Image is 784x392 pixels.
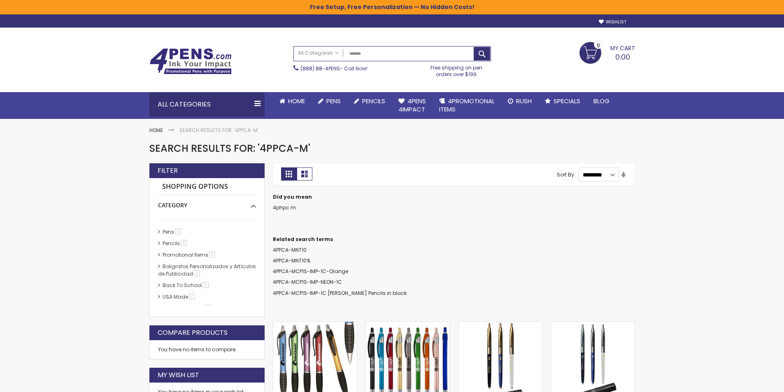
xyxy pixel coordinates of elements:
[593,97,610,105] span: Blog
[538,92,587,110] a: Specials
[158,328,228,337] strong: Compare Products
[554,97,580,105] span: Specials
[587,92,616,110] a: Blog
[158,178,256,196] strong: Shopping Options
[194,270,200,276] span: 1
[149,92,265,117] div: All Categories
[273,290,407,297] a: 4PPCA-MCP1S-IMP-1C [PERSON_NAME] Pencils in black
[273,204,296,211] a: 4phpc m
[579,42,635,63] a: 0.00 0
[161,305,214,312] a: New Lower Prices1
[161,240,190,247] a: Pencils4
[439,97,495,114] span: 4PROMOTIONAL ITEMS
[392,92,433,119] a: 4Pens4impact
[273,194,635,200] dt: Did you mean
[149,340,265,360] div: You have no items to compare.
[300,65,340,72] a: (888) 88-4PENS
[158,371,199,380] strong: My Wish List
[501,92,538,110] a: Rush
[205,305,211,311] span: 1
[551,321,635,328] a: Monument Collection - Garland® Hefty Resin Chrome Retractable Pen
[161,228,184,235] a: Pens5
[312,92,347,110] a: Pens
[362,97,385,105] span: Pencils
[298,50,339,56] span: All Categories
[273,321,357,328] a: Unique M Pen
[273,246,307,253] a: 4PPCA-MNT10
[433,92,501,119] a: 4PROMOTIONALITEMS
[599,19,626,25] a: Wishlist
[161,251,218,258] a: Promotional Items3
[181,240,187,246] span: 4
[422,61,491,78] div: Free shipping on pen orders over $199
[288,97,305,105] span: Home
[300,65,368,72] span: - Call Now!
[347,92,392,110] a: Pencils
[273,92,312,110] a: Home
[516,97,532,105] span: Rush
[398,97,426,114] span: 4Pens 4impact
[161,293,198,300] a: USA Made2
[458,321,542,328] a: Monument Collection - Garland® Hefty Resin Gold Retractable Pen
[557,171,574,178] label: Sort By
[273,268,348,275] a: 4PPCA-MCP1S-IMP-1C-Orange
[366,321,449,328] a: Slim Jen Metallic Stylus M
[189,293,195,299] span: 2
[149,141,310,155] span: Search results for: '4ppca-m'
[158,263,256,277] a: Boligrafos Personalizados y Artículos de Publicidad1
[615,52,630,62] span: 0.00
[161,282,212,289] a: Back To School1
[326,97,341,105] span: Pens
[294,46,343,60] a: All Categories
[281,167,297,181] strong: Grid
[175,228,181,234] span: 5
[597,42,600,49] span: 0
[209,251,215,257] span: 3
[273,278,342,285] a: 4PPCA-MCP1S-IMP-NEON-1C
[149,48,232,74] img: 4Pens Custom Pens and Promotional Products
[149,127,163,134] a: Home
[158,195,256,209] div: Category
[179,127,258,134] strong: Search results for: '4ppca-m'
[273,257,310,264] a: 4PPCA-MNT10%
[158,166,178,175] strong: Filter
[273,236,635,243] dt: Related search terms
[202,282,209,288] span: 1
